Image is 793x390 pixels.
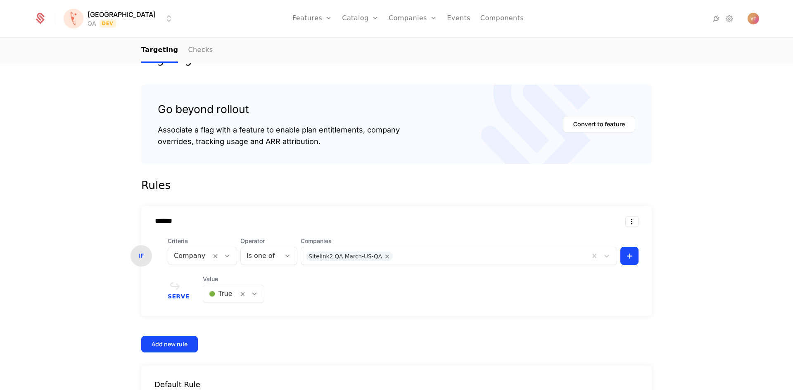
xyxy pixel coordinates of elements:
span: [GEOGRAPHIC_DATA] [88,9,156,19]
button: + [620,247,639,265]
div: Rules [141,177,652,194]
span: Dev [100,19,116,28]
button: Select action [625,216,639,227]
a: Settings [724,14,734,24]
div: Associate a flag with a feature to enable plan entitlements, company overrides, tracking usage an... [158,124,400,147]
img: Vlada Todorovic [748,13,759,24]
img: Florence [64,9,83,28]
div: Go beyond rollout [158,101,400,118]
span: Serve [168,293,190,299]
div: Add new rule [152,340,188,348]
nav: Main [141,38,652,63]
div: QA [88,19,96,28]
a: Targeting [141,38,178,63]
button: Add new rule [141,336,198,352]
a: Checks [188,38,213,63]
div: Sitelink2 QA March-US-QA [309,252,382,261]
button: Open user button [748,13,759,24]
span: Operator [240,237,297,245]
div: Remove Sitelink2 QA March-US-QA [382,252,393,261]
span: Companies [301,237,617,245]
ul: Choose Sub Page [141,38,213,63]
button: Select environment [66,9,174,28]
a: Integrations [711,14,721,24]
button: Convert to feature [563,116,635,132]
div: Targeting [141,54,652,65]
span: Criteria [168,237,237,245]
span: Value [203,275,264,283]
div: IF [131,245,152,267]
